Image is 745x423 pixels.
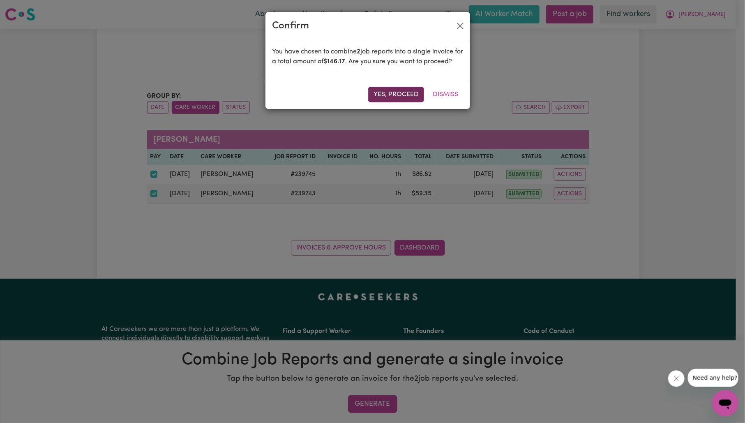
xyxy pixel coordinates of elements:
b: $ 146.17 [323,58,345,65]
button: Yes, proceed [368,87,424,102]
button: Close [454,19,467,32]
span: You have chosen to combine job reports into a single invoice for a total amount of . Are you sure... [272,49,463,65]
iframe: Button to launch messaging window [712,390,738,416]
button: Dismiss [427,87,464,102]
b: 2 [357,49,360,55]
iframe: Message from company [688,369,738,387]
iframe: Close message [668,370,685,387]
div: Confirm [272,18,309,33]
